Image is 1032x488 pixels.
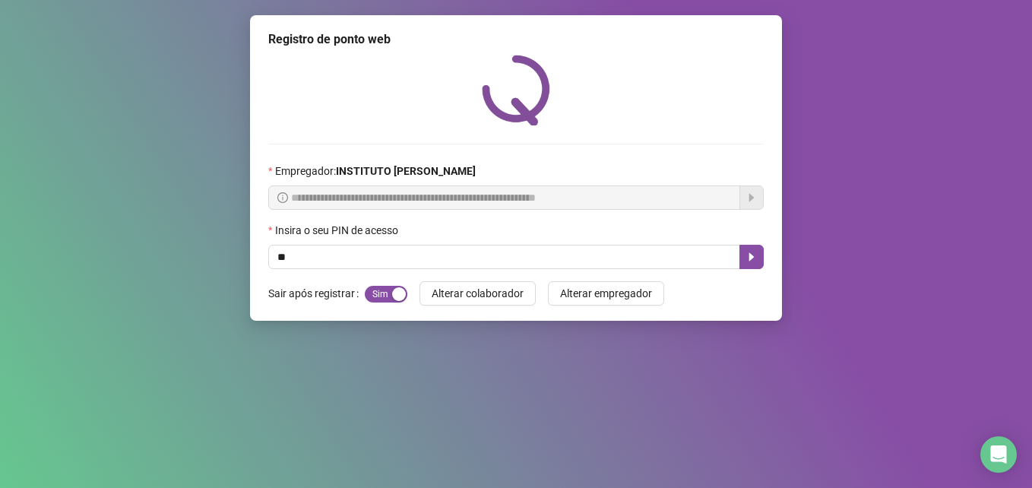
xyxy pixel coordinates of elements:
[277,192,288,203] span: info-circle
[419,281,536,306] button: Alterar colaborador
[275,163,476,179] span: Empregador :
[268,281,365,306] label: Sair após registrar
[560,285,652,302] span: Alterar empregador
[268,222,408,239] label: Insira o seu PIN de acesso
[482,55,550,125] img: QRPoint
[548,281,664,306] button: Alterar empregador
[746,251,758,263] span: caret-right
[432,285,524,302] span: Alterar colaborador
[336,165,476,177] strong: INSTITUTO [PERSON_NAME]
[980,436,1017,473] div: Open Intercom Messenger
[268,30,764,49] div: Registro de ponto web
